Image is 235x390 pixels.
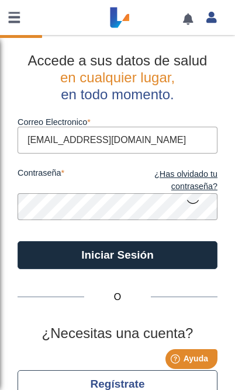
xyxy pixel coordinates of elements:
[18,325,217,342] h2: ¿Necesitas una cuenta?
[84,290,151,304] span: O
[131,344,222,377] iframe: Help widget launcher
[18,168,117,193] label: contraseña
[28,53,208,68] span: Accede a sus datos de salud
[60,69,175,85] span: en cualquier lugar,
[18,241,217,269] button: Iniciar Sesión
[18,117,217,127] label: Correo Electronico
[61,86,174,102] span: en todo momento.
[117,168,217,193] a: ¿Has olvidado tu contraseña?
